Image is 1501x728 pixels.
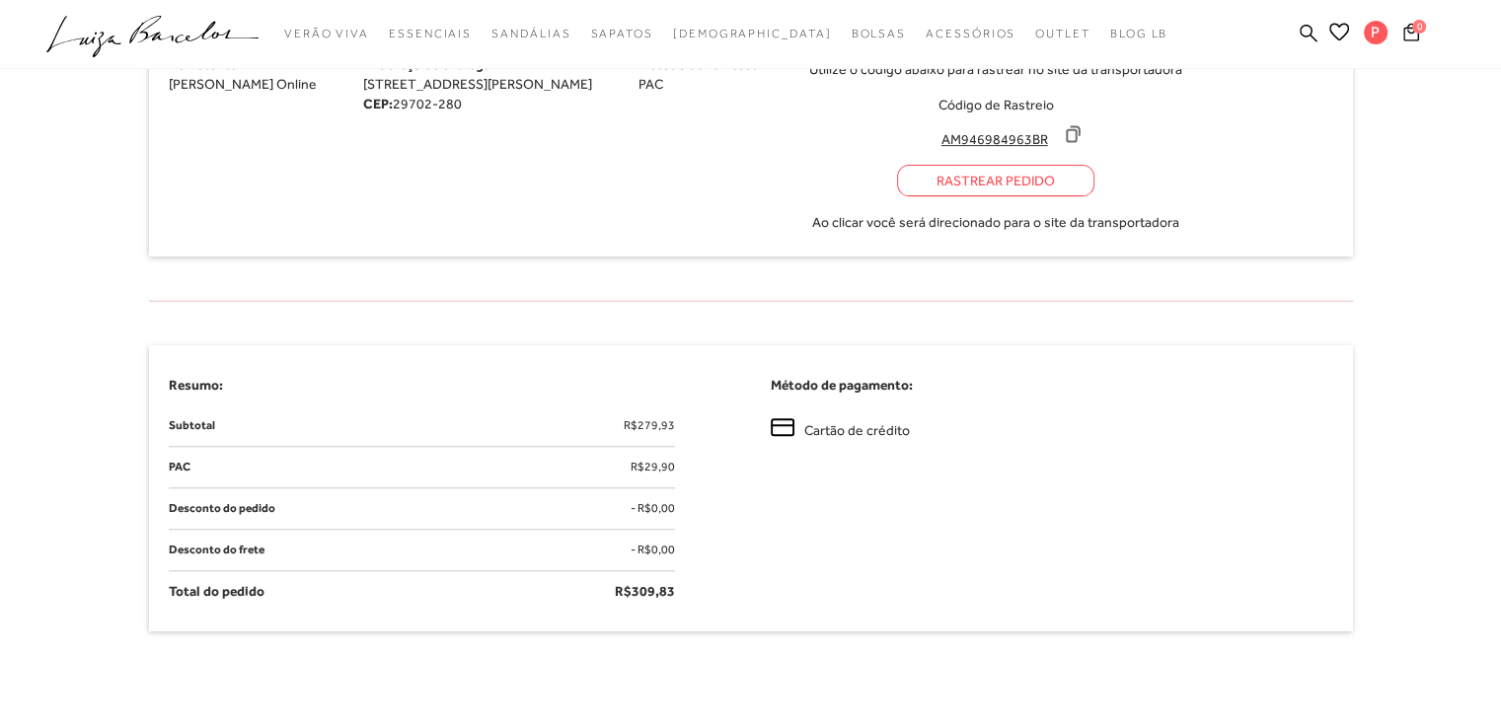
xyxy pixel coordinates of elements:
a: noSubCategoriesText [1035,16,1090,52]
button: P [1355,20,1397,50]
span: R$309,83 [615,581,675,602]
span: Acessórios [926,27,1015,40]
span: 0 [1412,20,1426,34]
a: noSubCategoriesText [926,16,1015,52]
span: Utilize o código abaixo para rastrear no site da transportadora [809,59,1182,79]
span: [DEMOGRAPHIC_DATA] [673,27,832,40]
span: Bolsas [851,27,906,40]
span: Desconto do frete [169,540,264,560]
h4: Método de pagamento: [771,375,1333,396]
span: 29702-280 [393,96,462,111]
span: Desconto do pedido [169,498,275,519]
span: [STREET_ADDRESS][PERSON_NAME] [363,76,592,92]
a: noSubCategoriesText [389,16,472,52]
h4: Resumo: [169,375,731,396]
span: Subtotal [169,415,215,436]
a: noSubCategoriesText [851,16,906,52]
span: Verão Viva [284,27,369,40]
button: 0 [1397,22,1425,48]
a: noSubCategoriesText [590,16,652,52]
span: - [631,501,636,515]
a: BLOG LB [1110,16,1167,52]
span: - [631,543,636,556]
span: Cartão de crédito [804,420,910,441]
span: Essenciais [389,27,472,40]
span: R$0,00 [638,543,675,556]
span: [PERSON_NAME] Online [169,76,317,92]
span: Total do pedido [169,581,264,602]
span: PAC [638,76,663,92]
span: R$0,00 [638,501,675,515]
span: Outlet [1035,27,1090,40]
span: R$29,90 [631,457,675,477]
span: Sapatos [590,27,652,40]
span: Sandálias [491,27,570,40]
a: noSubCategoriesText [673,16,832,52]
a: noSubCategoriesText [491,16,570,52]
span: Código de Rastreio [938,97,1054,112]
strong: CEP: [363,96,393,111]
span: P [1364,21,1388,44]
span: Ao clicar você será direcionado para o site da transportadora [812,212,1179,232]
a: noSubCategoriesText [284,16,369,52]
span: PAC [169,457,190,477]
span: BLOG LB [1110,27,1167,40]
span: R$279,93 [624,415,675,436]
a: Rastrear Pedido [897,165,1094,196]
